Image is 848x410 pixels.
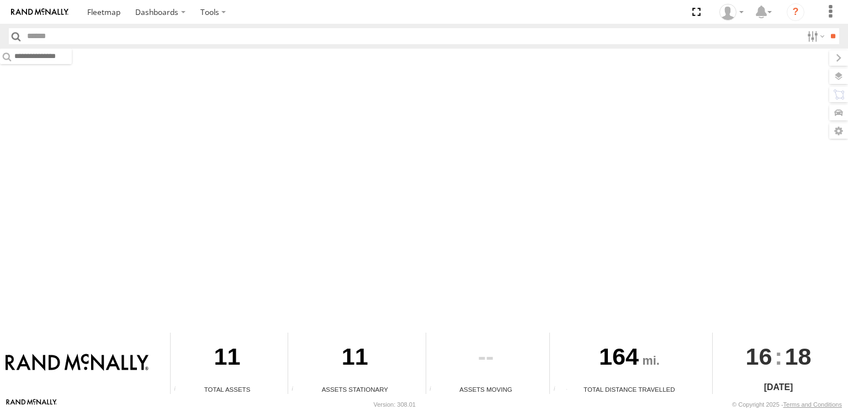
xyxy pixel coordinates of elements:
[288,333,421,385] div: 11
[713,333,844,380] div: :
[11,8,68,16] img: rand-logo.svg
[288,386,305,394] div: Total number of assets current stationary.
[713,381,844,394] div: [DATE]
[6,399,57,410] a: Visit our Website
[803,28,826,44] label: Search Filter Options
[288,385,421,394] div: Assets Stationary
[171,386,187,394] div: Total number of Enabled Assets
[6,354,149,372] img: Rand McNally
[829,123,848,139] label: Map Settings
[426,385,546,394] div: Assets Moving
[550,386,566,394] div: Total distance travelled by all assets within specified date range and applied filters
[715,4,748,20] div: Valeo Dash
[171,333,284,385] div: 11
[171,385,284,394] div: Total Assets
[785,333,812,380] span: 18
[426,386,443,394] div: Total number of assets current in transit.
[783,401,842,408] a: Terms and Conditions
[550,333,708,385] div: 164
[732,401,842,408] div: © Copyright 2025 -
[787,3,804,21] i: ?
[550,385,708,394] div: Total Distance Travelled
[746,333,772,380] span: 16
[374,401,416,408] div: Version: 308.01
